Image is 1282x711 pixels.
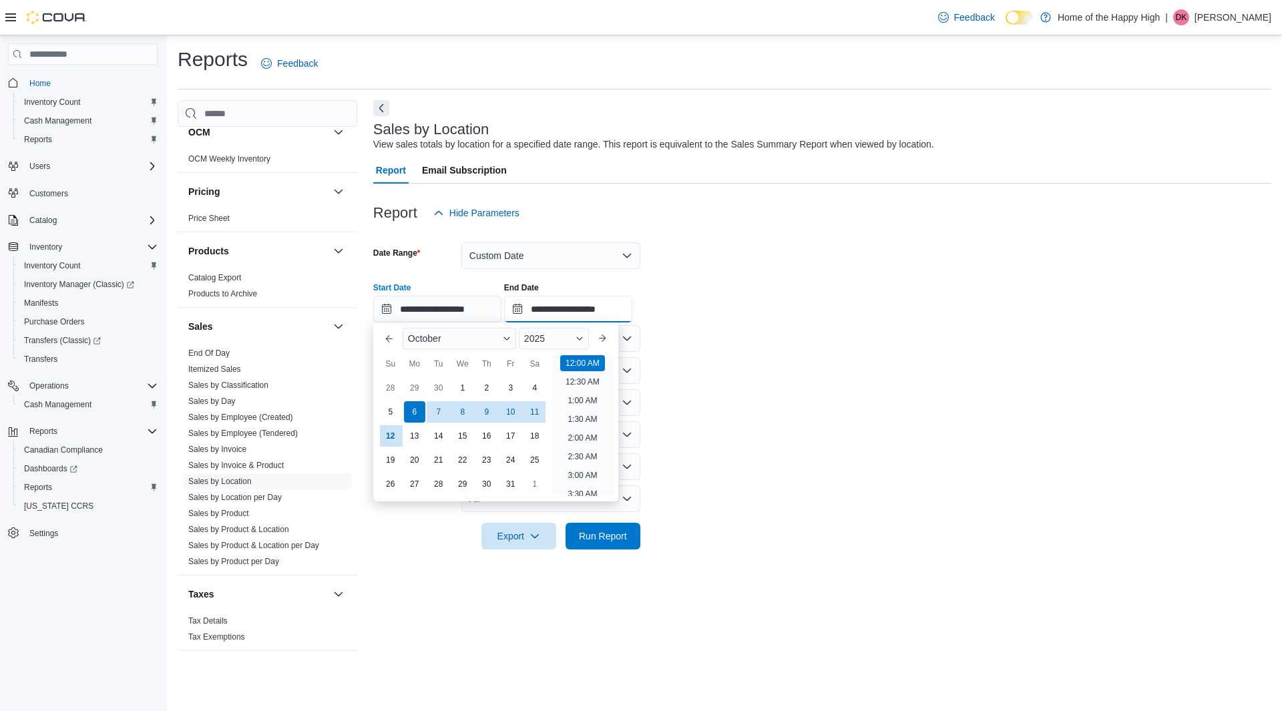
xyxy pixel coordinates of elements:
a: Sales by Classification [188,381,268,390]
span: Sales by Employee (Created) [188,412,293,423]
span: Canadian Compliance [24,445,103,455]
span: Operations [24,378,158,394]
button: Cash Management [13,111,163,130]
div: day-17 [500,425,521,447]
button: Cash Management [13,395,163,414]
button: Inventory Count [13,93,163,111]
span: Sales by Product & Location [188,524,289,535]
span: Purchase Orders [24,316,85,327]
div: day-2 [476,377,497,399]
button: Reports [13,130,163,149]
span: Transfers [19,351,158,367]
span: Transfers [24,354,57,365]
span: Inventory Manager (Classic) [24,279,134,290]
button: Reports [3,422,163,441]
button: Run Report [566,523,640,549]
span: Cash Management [19,113,158,129]
span: October [408,333,441,344]
li: 3:30 AM [562,486,602,502]
div: day-16 [476,425,497,447]
div: day-5 [380,401,401,423]
button: Custom Date [461,242,640,269]
span: Cash Management [24,399,91,410]
a: Sales by Invoice & Product [188,461,284,470]
button: Pricing [188,185,328,198]
a: Inventory Count [19,94,86,110]
a: Sales by Location per Day [188,493,282,502]
span: Inventory Count [24,260,81,271]
div: day-10 [500,401,521,423]
span: Sales by Invoice & Product [188,460,284,471]
span: Home [24,74,158,91]
input: Press the down key to enter a popover containing a calendar. Press the escape key to close the po... [373,296,501,322]
button: OCM [331,124,347,140]
a: Sales by Employee (Created) [188,413,293,422]
span: Operations [29,381,69,391]
span: Inventory Manager (Classic) [19,276,158,292]
div: day-29 [452,473,473,495]
span: Email Subscription [422,157,507,184]
div: Sales [178,345,357,575]
a: Dashboards [13,459,163,478]
span: Catalog Export [188,272,241,283]
div: day-27 [404,473,425,495]
button: [US_STATE] CCRS [13,497,163,515]
span: Reports [29,426,57,437]
button: Previous Month [379,328,400,349]
span: Transfers (Classic) [24,335,101,346]
span: Export [489,523,548,549]
div: day-28 [380,377,401,399]
button: Next month [592,328,613,349]
div: day-18 [524,425,546,447]
span: Transfers (Classic) [19,332,158,348]
div: day-8 [452,401,473,423]
span: Price Sheet [188,213,230,224]
div: day-1 [524,473,546,495]
a: Inventory Manager (Classic) [19,276,140,292]
div: Th [476,353,497,375]
span: Sales by Invoice [188,444,246,455]
h3: Pricing [188,185,220,198]
div: day-13 [404,425,425,447]
a: Tax Details [188,616,228,626]
li: 12:00 AM [560,355,605,371]
h3: Sales [188,320,213,333]
span: Feedback [277,57,318,70]
button: Users [24,158,55,174]
a: End Of Day [188,348,230,358]
nav: Complex example [8,67,158,577]
button: Sales [331,318,347,334]
div: day-20 [404,449,425,471]
button: Reports [13,478,163,497]
span: Sales by Day [188,396,236,407]
div: Mo [404,353,425,375]
li: 1:30 AM [562,411,602,427]
button: Taxes [331,586,347,602]
a: Canadian Compliance [19,442,108,458]
span: Users [29,161,50,172]
span: Inventory [24,239,158,255]
li: 2:00 AM [562,430,602,446]
button: Inventory [3,238,163,256]
span: DK [1176,9,1187,25]
span: Run Report [579,529,627,543]
button: OCM [188,126,328,139]
div: day-19 [380,449,401,471]
span: Itemized Sales [188,364,241,375]
div: day-28 [428,473,449,495]
li: 3:00 AM [562,467,602,483]
div: day-3 [500,377,521,399]
div: day-14 [428,425,449,447]
span: Sales by Location [188,476,252,487]
div: Button. Open the year selector. 2025 is currently selected. [519,328,589,349]
span: Sales by Employee (Tendered) [188,428,298,439]
button: Products [188,244,328,258]
div: day-9 [476,401,497,423]
span: Catalog [29,215,57,226]
div: Products [178,270,357,307]
div: day-23 [476,449,497,471]
button: Inventory [24,239,67,255]
a: Products to Archive [188,289,257,298]
span: Dashboards [24,463,77,474]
